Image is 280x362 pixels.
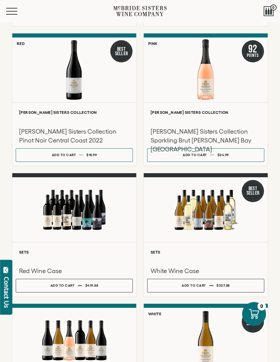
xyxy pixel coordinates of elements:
[216,284,230,287] span: $327.88
[147,148,264,162] button: Add to cart $24.99
[143,33,268,166] a: Pink 92 Points McBride Sisters Collection Sparkling Brut Rose Hawke's Bay NV [PERSON_NAME] Sister...
[148,41,158,46] h6: Pink
[257,302,266,311] div: 0
[19,127,129,145] h3: [PERSON_NAME] Sisters Collection Pinot Noir Central Coast 2022
[143,173,268,297] a: Best Seller White Wine Case Sets White Wine Case Add to cart $327.88
[85,284,98,287] span: $419.88
[17,41,25,46] h6: Red
[19,250,129,254] h6: Sets
[16,148,133,162] button: Add to cart $18.99
[3,277,10,308] div: Contact Us
[86,153,97,157] span: $18.99
[16,279,133,292] button: Add to cart $419.88
[151,250,261,254] h6: Sets
[6,8,31,15] button: Mobile Menu Trigger
[151,127,261,154] h3: [PERSON_NAME] Sisters Collection Sparkling Brut [PERSON_NAME] Bay [GEOGRAPHIC_DATA]
[151,267,261,275] h3: White Wine Case
[147,279,264,292] button: Add to cart $327.88
[148,312,161,316] h6: White
[183,150,207,160] div: Add to cart
[182,281,206,290] div: Add to cart
[12,33,137,166] a: Red Best Seller McBride Sisters Collection Central Coast Pinot Noir [PERSON_NAME] Sisters Collect...
[12,173,137,297] a: Red Wine Case Sets Red Wine Case Add to cart $419.88
[19,110,129,115] h6: [PERSON_NAME] Sisters Collection
[218,153,229,157] span: $24.99
[52,150,76,160] div: Add to cart
[51,281,75,290] div: Add to cart
[19,267,129,275] h3: Red Wine Case
[151,110,261,115] h6: [PERSON_NAME] Sisters Collection
[270,4,277,11] span: 0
